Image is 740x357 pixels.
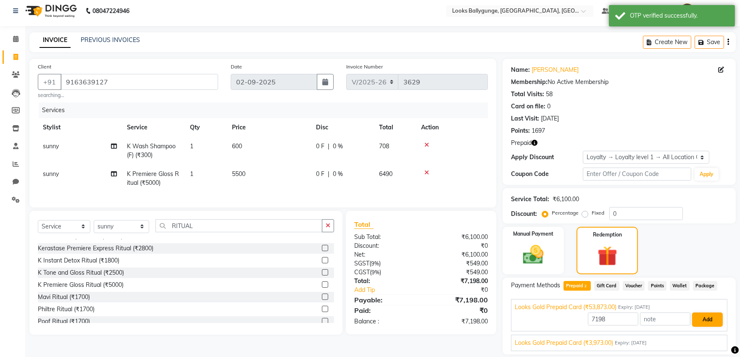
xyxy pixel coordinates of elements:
div: Sub Total: [348,233,421,241]
span: | [328,142,329,151]
div: ₹6,100.00 [421,233,494,241]
span: 9% [371,269,379,276]
span: Payment Methods [511,281,560,290]
div: ₹0 [433,286,494,294]
span: 6490 [379,170,392,178]
small: searching... [38,92,218,99]
img: Manager [680,3,695,18]
div: Paid: [348,305,421,315]
span: 1 [190,170,193,178]
span: 0 % [333,170,343,178]
label: Date [231,63,242,71]
span: K Wash Shampoo(F) (₹300) [127,142,176,159]
th: Disc [311,118,374,137]
div: Poof Ritual (₹1700) [38,317,90,326]
div: ₹0 [421,241,494,250]
span: 5500 [232,170,245,178]
div: 1697 [532,126,545,135]
th: Price [227,118,311,137]
input: Search or Scan [155,219,322,232]
div: Mavi Ritual (₹1700) [38,293,90,302]
div: Balance : [348,317,421,326]
label: Client [38,63,51,71]
span: Points [648,281,666,291]
div: K Premiere Gloss Ritual (₹5000) [38,281,124,289]
div: K Tone and Gloss Ritual (₹2500) [38,268,124,277]
a: Add Tip [348,286,433,294]
input: Amount [588,312,638,325]
span: Prepaid [511,139,532,147]
label: Fixed [592,209,604,217]
span: Looks Gold Prepaid Card (₹53,873.00) [515,303,616,312]
th: Action [416,118,488,137]
span: 0 % [333,142,343,151]
a: [PERSON_NAME] [532,66,579,74]
div: Card on file: [511,102,545,111]
button: +91 [38,74,61,90]
div: ₹549.00 [421,268,494,277]
span: Expiry: [DATE] [618,304,650,311]
div: Net: [348,250,421,259]
div: K Instant Detox Ritual (₹1800) [38,256,119,265]
span: 0 F [316,170,324,178]
span: 0 F [316,142,324,151]
div: Total: [348,277,421,286]
div: Kerastase Premiere Express Ritual (₹2800) [38,244,153,253]
div: Discount: [511,210,537,218]
div: Philtre Ritual (₹1700) [38,305,95,314]
div: 0 [547,102,550,111]
span: Wallet [670,281,690,291]
span: Total [354,220,374,229]
th: Qty [185,118,227,137]
div: [DATE] [541,114,559,123]
input: Enter Offer / Coupon Code [583,168,691,181]
div: Payable: [348,295,421,305]
span: CGST [354,268,370,276]
div: ₹6,100.00 [553,195,579,204]
div: ₹0 [421,305,494,315]
div: Points: [511,126,530,135]
span: 2 [583,284,588,289]
button: Apply [695,168,719,181]
input: note [640,312,690,325]
button: Add [692,312,723,327]
span: Voucher [623,281,645,291]
button: Save [695,36,724,49]
div: ₹6,100.00 [421,250,494,259]
img: _gift.svg [591,244,624,268]
div: No Active Membership [511,78,727,87]
label: Manual Payment [513,230,553,238]
span: 708 [379,142,389,150]
img: _cash.svg [516,243,550,267]
label: Percentage [552,209,579,217]
input: Search by Name/Mobile/Email/Code [61,74,218,90]
th: Stylist [38,118,122,137]
span: SGST [354,260,369,267]
span: | [328,170,329,178]
div: Last Visit: [511,114,539,123]
div: 58 [546,90,553,99]
div: Services [39,102,494,118]
span: 600 [232,142,242,150]
div: ₹7,198.00 [421,277,494,286]
div: ( ) [348,268,421,277]
div: ( ) [348,259,421,268]
label: Invoice Number [346,63,383,71]
th: Service [122,118,185,137]
a: PREVIOUS INVOICES [81,36,140,44]
span: Prepaid [564,281,591,291]
span: Package [693,281,717,291]
div: ₹549.00 [421,259,494,268]
div: Apply Discount [511,153,583,162]
span: Expiry: [DATE] [615,339,647,346]
div: Membership: [511,78,548,87]
span: 1 [190,142,193,150]
label: Redemption [593,231,622,239]
span: sunny [43,142,59,150]
div: OTP verified successfully. [630,11,729,20]
th: Total [374,118,416,137]
span: sunny [43,170,59,178]
div: Total Visits: [511,90,544,99]
span: 9% [371,260,379,267]
div: ₹7,198.00 [421,317,494,326]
